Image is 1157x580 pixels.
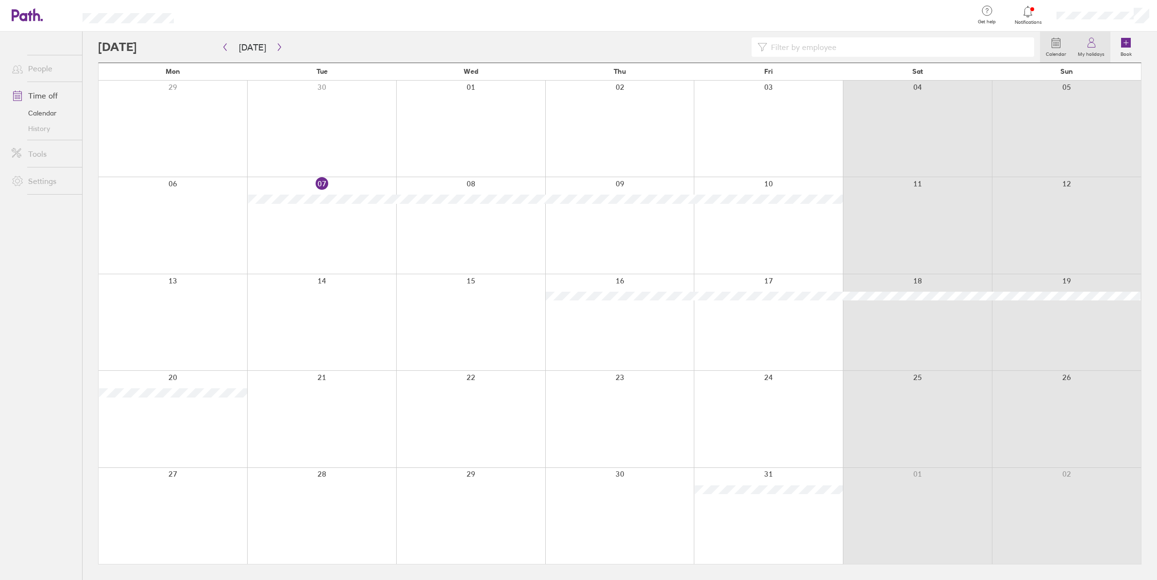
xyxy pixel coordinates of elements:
[464,67,478,75] span: Wed
[4,171,82,191] a: Settings
[1012,19,1044,25] span: Notifications
[166,67,180,75] span: Mon
[4,144,82,164] a: Tools
[1072,32,1110,63] a: My holidays
[317,67,328,75] span: Tue
[764,67,773,75] span: Fri
[1040,32,1072,63] a: Calendar
[231,39,274,55] button: [DATE]
[4,121,82,136] a: History
[1072,49,1110,57] label: My holidays
[4,105,82,121] a: Calendar
[1060,67,1073,75] span: Sun
[1110,32,1141,63] a: Book
[1115,49,1138,57] label: Book
[614,67,626,75] span: Thu
[4,59,82,78] a: People
[912,67,923,75] span: Sat
[971,19,1003,25] span: Get help
[4,86,82,105] a: Time off
[1040,49,1072,57] label: Calendar
[767,38,1028,56] input: Filter by employee
[1012,5,1044,25] a: Notifications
